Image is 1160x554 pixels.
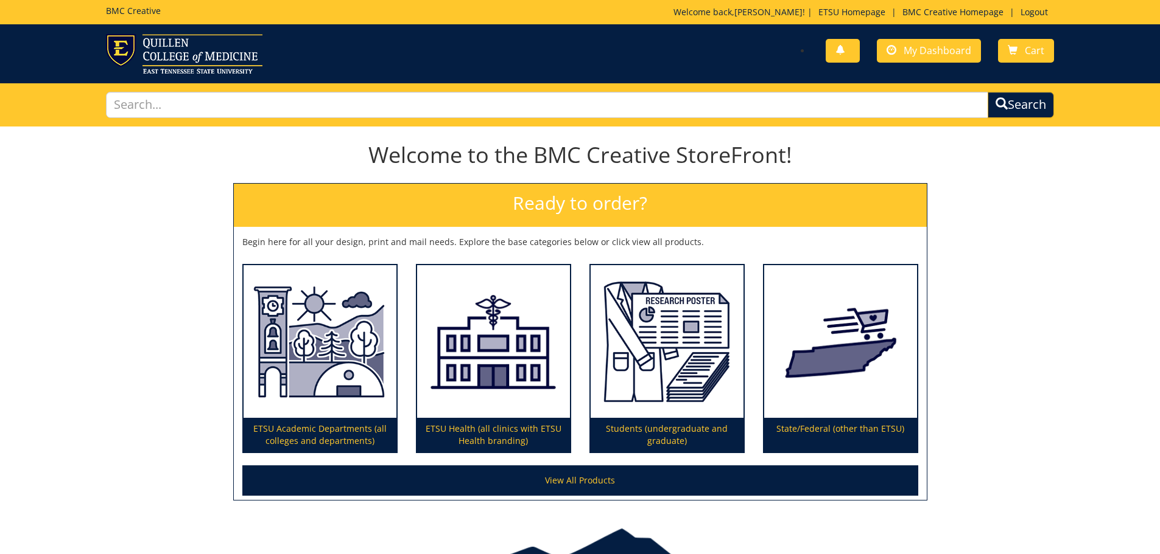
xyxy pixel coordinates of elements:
h2: Ready to order? [234,184,927,227]
p: Welcome back, ! | | | [673,6,1054,18]
img: ETSU Health (all clinics with ETSU Health branding) [417,265,570,418]
h1: Welcome to the BMC Creative StoreFront! [233,143,927,167]
span: My Dashboard [904,44,971,57]
span: Cart [1025,44,1044,57]
img: State/Federal (other than ETSU) [764,265,917,418]
p: ETSU Academic Departments (all colleges and departments) [244,418,396,452]
img: Students (undergraduate and graduate) [591,265,743,418]
p: State/Federal (other than ETSU) [764,418,917,452]
p: Students (undergraduate and graduate) [591,418,743,452]
img: ETSU logo [106,34,262,74]
h5: BMC Creative [106,6,161,15]
a: Cart [998,39,1054,63]
a: ETSU Health (all clinics with ETSU Health branding) [417,265,570,452]
a: BMC Creative Homepage [896,6,1010,18]
a: My Dashboard [877,39,981,63]
input: Search... [106,92,989,118]
a: ETSU Homepage [812,6,891,18]
img: ETSU Academic Departments (all colleges and departments) [244,265,396,418]
a: Students (undergraduate and graduate) [591,265,743,452]
button: Search [988,92,1054,118]
a: ETSU Academic Departments (all colleges and departments) [244,265,396,452]
a: Logout [1014,6,1054,18]
p: Begin here for all your design, print and mail needs. Explore the base categories below or click ... [242,236,918,248]
p: ETSU Health (all clinics with ETSU Health branding) [417,418,570,452]
a: State/Federal (other than ETSU) [764,265,917,452]
a: [PERSON_NAME] [734,6,803,18]
a: View All Products [242,465,918,496]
